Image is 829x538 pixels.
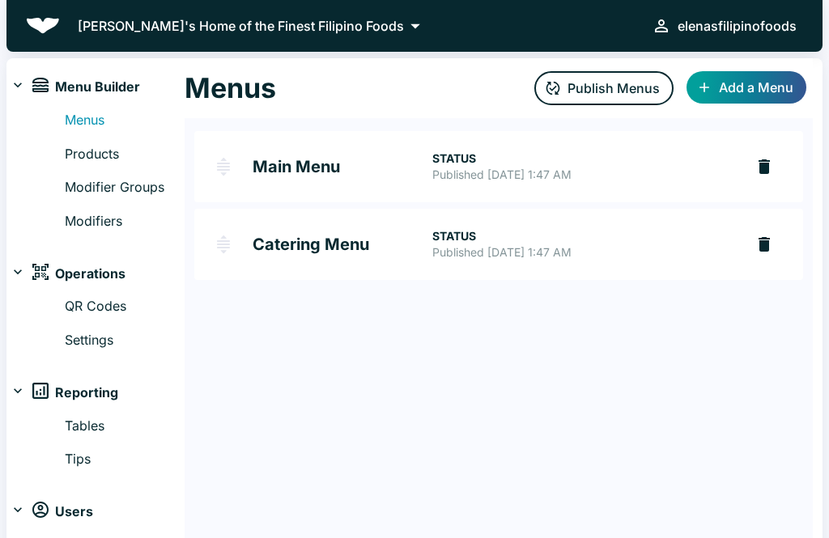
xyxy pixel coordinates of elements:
p: STATUS [432,228,732,244]
span: Users [55,502,93,523]
img: reports [32,383,49,399]
img: drag-handle.svg [214,157,233,176]
img: operations [32,264,49,280]
img: drag-handle.svg [214,235,233,254]
p: Published [DATE] 1:47 AM [432,167,732,183]
img: menu [32,78,49,92]
div: Catering Menu [194,209,803,280]
div: menuMenu Builder [6,71,185,104]
p: Published [DATE] 1:47 AM [432,244,732,261]
a: Tips [65,449,185,470]
div: reportsReporting [6,377,185,409]
p: STATUS [432,150,732,167]
h2: Main Menu [253,159,432,175]
span: Reporting [55,383,118,404]
a: Main MenuSTATUSPublished [DATE] 1:47 AM [194,131,745,202]
div: Main Menu [194,131,803,202]
div: elenasfilipinofoods [678,15,797,37]
p: [PERSON_NAME]'s Home of the Finest Filipino Foods [78,16,404,36]
h2: Catering Menu [253,236,432,252]
a: Menus [65,110,185,131]
button: Publish Menus [534,71,674,105]
img: Beluga [26,18,60,34]
button: [PERSON_NAME]'s Home of the Finest Filipino Foods [73,14,432,38]
a: Tables [65,416,185,437]
h1: Menus [185,71,276,105]
span: Operations [55,264,125,285]
a: Products [65,144,185,165]
a: Catering MenuSTATUSPublished [DATE] 1:47 AM [194,209,745,280]
button: delete Main Menu [745,147,784,186]
img: users [32,502,49,518]
div: usersUsers [6,496,185,528]
button: elenasfilipinofoods [645,10,803,42]
button: delete Catering Menu [745,225,784,264]
div: operationsOperations [6,257,185,290]
span: Menu Builder [55,77,140,98]
a: QR Codes [65,296,185,317]
a: Modifier Groups [65,177,185,198]
button: Add a Menu [687,71,806,104]
a: Modifiers [65,211,185,232]
a: Settings [65,330,185,351]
